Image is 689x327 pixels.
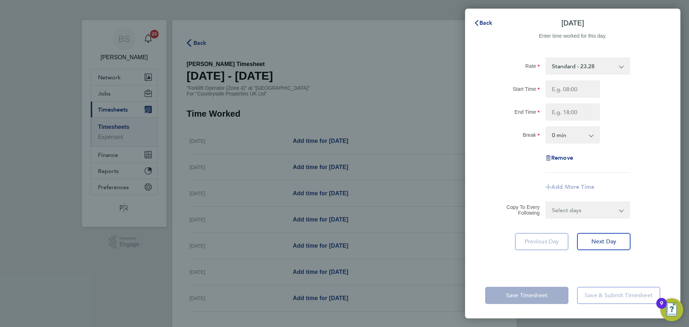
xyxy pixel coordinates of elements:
button: Next Day [577,233,631,250]
label: Rate [525,63,540,71]
label: Start Time [513,86,540,94]
div: 9 [660,303,663,313]
p: [DATE] [562,18,584,28]
label: End Time [515,109,540,117]
button: Open Resource Center, 9 new notifications [660,298,683,321]
button: Back [467,16,500,30]
input: E.g. 18:00 [545,103,600,121]
button: Remove [545,155,573,161]
span: Remove [551,154,573,161]
input: E.g. 08:00 [545,80,600,98]
div: Enter time worked for this day. [465,32,680,40]
span: Next Day [591,238,616,245]
span: Back [479,19,493,26]
label: Copy To Every Following [500,204,540,216]
label: Break [523,132,540,140]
